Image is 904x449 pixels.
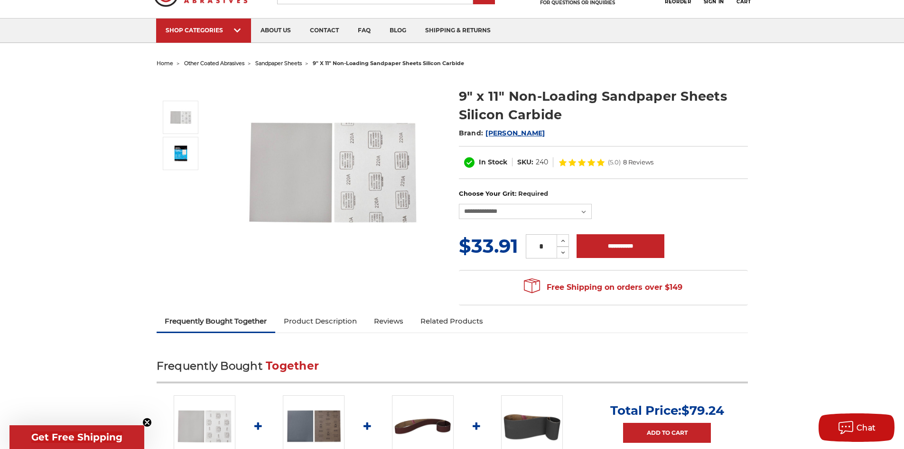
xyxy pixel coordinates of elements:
[623,423,711,443] a: Add to Cart
[380,19,416,43] a: blog
[485,129,545,137] a: [PERSON_NAME]
[142,418,152,427] button: Close teaser
[536,157,548,167] dd: 240
[31,431,122,443] span: Get Free Shipping
[857,423,876,432] span: Chat
[169,105,193,129] img: 9 inch x 11 inch Silicon Carbide Sandpaper Sheet
[459,87,748,124] h1: 9" x 11" Non-Loading Sandpaper Sheets Silicon Carbide
[517,157,533,167] dt: SKU:
[365,311,412,332] a: Reviews
[416,19,500,43] a: shipping & returns
[518,190,548,197] small: Required
[157,359,262,373] span: Frequently Bought
[348,19,380,43] a: faq
[681,403,724,418] span: $79.24
[610,403,724,418] p: Total Price:
[623,159,653,165] span: 8 Reviews
[313,60,464,67] span: 9" x 11" non-loading sandpaper sheets silicon carbide
[9,425,144,449] div: Get Free ShippingClose teaser
[169,144,193,162] img: silicon carbide non loading sandpaper pack
[166,27,242,34] div: SHOP CATEGORIES
[608,159,621,165] span: (5.0)
[157,60,173,67] a: home
[524,278,682,297] span: Free Shipping on orders over $149
[238,77,428,267] img: 9 inch x 11 inch Silicon Carbide Sandpaper Sheet
[275,311,365,332] a: Product Description
[459,129,484,137] span: Brand:
[255,60,302,67] a: sandpaper sheets
[459,234,518,258] span: $33.91
[300,19,348,43] a: contact
[819,413,895,442] button: Chat
[184,60,244,67] a: other coated abrasives
[251,19,300,43] a: about us
[459,189,748,199] label: Choose Your Grit:
[157,311,276,332] a: Frequently Bought Together
[479,158,507,166] span: In Stock
[412,311,492,332] a: Related Products
[266,359,319,373] span: Together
